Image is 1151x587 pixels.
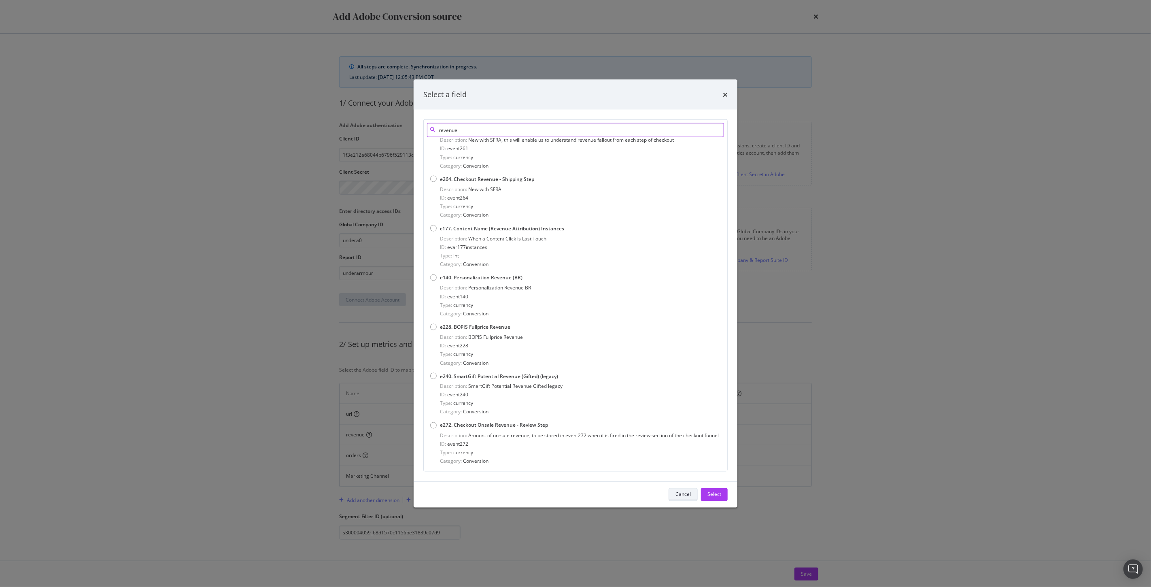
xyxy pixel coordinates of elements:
[468,136,674,143] span: New with SFRA, this will enable us to understand revenue fallout from each step of checkout
[468,235,546,242] span: When a Content Click is Last Touch
[440,293,446,300] span: ID:
[440,372,558,379] span: e240. SmartGift Potential Revenue (Gifted) (legacy)
[440,351,721,357] div: currency
[447,342,468,349] span: event228
[707,491,721,498] div: Select
[440,145,446,152] span: ID:
[447,243,487,250] span: evar177instances
[440,432,467,439] span: Description:
[468,284,531,291] span: Personalization Revenue BR
[440,449,721,456] div: currency
[427,123,724,137] input: Search
[440,391,446,398] span: ID:
[440,225,564,232] span: c177. Content Name (Revenue Attribution) Instances
[675,491,691,498] div: Cancel
[440,342,446,349] span: ID:
[414,80,737,508] div: modal
[440,162,462,169] span: Category:
[468,383,563,389] span: SmartGift Potential Revenue Gifted legacy
[440,274,522,281] span: e140. Personalization Revenue (BR)
[440,449,452,456] span: Type:
[701,488,728,501] button: Select
[440,252,721,259] div: int
[430,422,721,429] div: e272. Checkout Onsale Revenue - Review Step
[440,351,452,357] span: Type:
[440,136,467,143] span: Description:
[440,359,462,366] span: Category:
[440,458,462,465] span: Category:
[440,252,452,259] span: Type:
[468,186,501,193] span: New with SFRA
[440,162,721,169] div: Conversion
[440,301,721,308] div: currency
[440,301,452,308] span: Type:
[440,323,510,330] span: e228. BOPIS Fullprice Revenue
[430,372,721,379] div: e240. SmartGift Potential Revenue (Gifted) (legacy)
[440,408,721,415] div: Conversion
[430,274,721,281] div: e140. Personalization Revenue (BR)
[430,176,721,183] div: e264. Checkout Revenue - Shipping Step
[440,284,467,291] span: Description:
[447,194,468,201] span: event264
[440,458,721,465] div: Conversion
[440,194,446,201] span: ID:
[440,334,467,340] span: Description:
[440,383,467,389] span: Description:
[440,400,452,407] span: Type:
[440,440,446,447] span: ID:
[440,422,548,429] span: e272. Checkout Onsale Revenue - Review Step
[468,432,719,439] span: Amount of on-sale revenue, to be stored in event272 when it is fired in the review section of the...
[440,261,462,268] span: Category:
[440,235,467,242] span: Description:
[440,243,446,250] span: ID:
[440,310,721,317] div: Conversion
[440,203,452,210] span: Type:
[440,203,721,210] div: currency
[723,89,728,100] div: times
[447,293,468,300] span: event140
[440,310,462,317] span: Category:
[440,186,467,193] span: Description:
[440,211,462,218] span: Category:
[440,153,721,160] div: currency
[423,89,467,100] div: Select a field
[440,176,534,183] span: e264. Checkout Revenue - Shipping Step
[468,334,523,340] span: BOPIS Fullprice Revenue
[447,391,468,398] span: event240
[430,225,721,232] div: c177. Content Name (Revenue Attribution) Instances
[447,145,468,152] span: event261
[440,400,721,407] div: currency
[669,488,698,501] button: Cancel
[1123,559,1143,579] div: Open Intercom Messenger
[440,408,462,415] span: Category:
[440,211,721,218] div: Conversion
[440,359,721,366] div: Conversion
[440,261,721,268] div: Conversion
[447,440,468,447] span: event272
[440,153,452,160] span: Type:
[430,323,721,330] div: e228. BOPIS Fullprice Revenue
